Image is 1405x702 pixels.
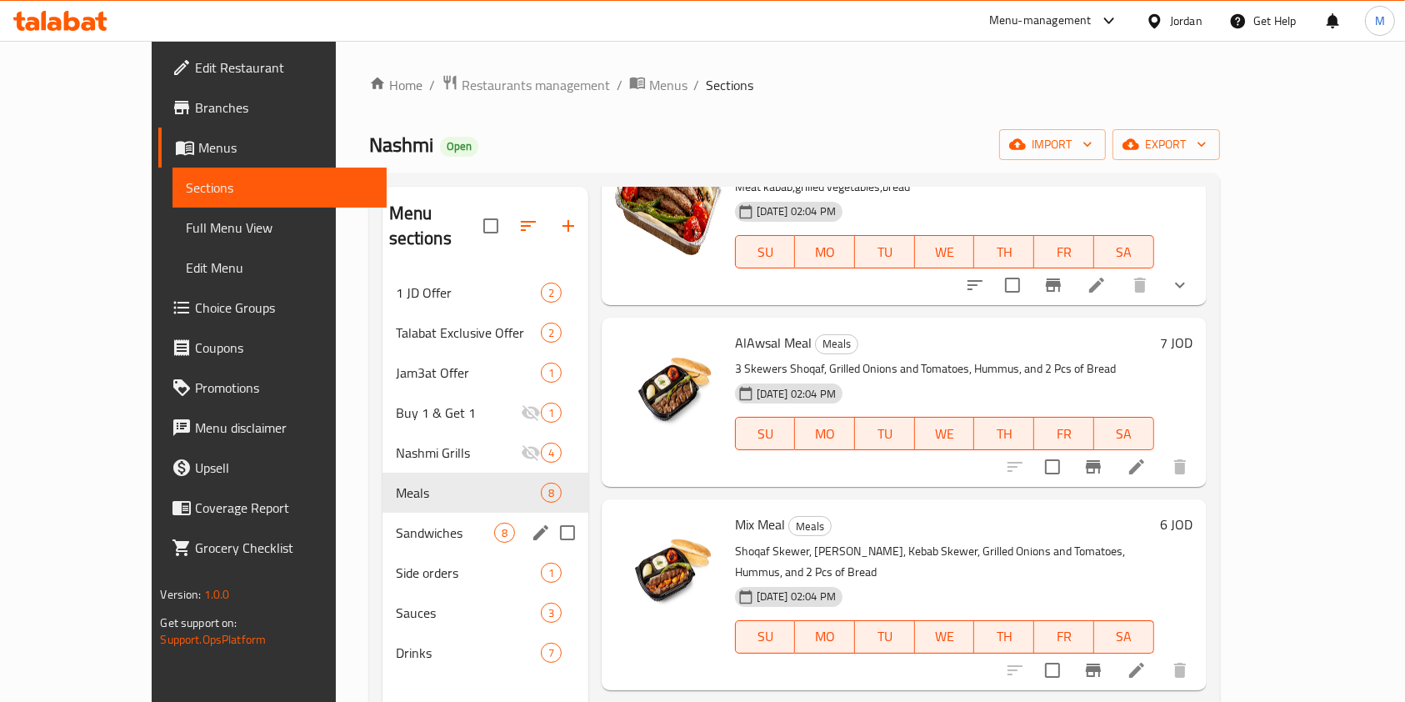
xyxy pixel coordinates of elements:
[542,445,561,461] span: 4
[396,443,521,463] div: Nashmi Grills
[495,525,514,541] span: 8
[1034,235,1094,268] button: FR
[158,88,387,128] a: Branches
[542,605,561,621] span: 3
[382,513,588,553] div: Sandwiches8edit
[1073,650,1113,690] button: Branch-specific-item
[629,74,687,96] a: Menus
[1160,265,1200,305] button: show more
[541,483,562,503] div: items
[440,137,478,157] div: Open
[172,168,387,208] a: Sections
[862,422,908,446] span: TU
[742,422,789,446] span: SU
[735,177,1154,198] p: Meat kabab,grilled vegetables,bread
[1375,12,1385,30] span: M
[369,74,1220,96] nav: breadcrumb
[802,624,848,649] span: MO
[521,443,541,463] svg: Inactive section
[735,359,1154,379] p: 3 Skewers Shoqaf, Grilled Onions and Tomatoes, Hummus, and 2 Pcs of Bread
[382,353,588,393] div: Jam3at Offer1
[541,403,562,423] div: items
[542,645,561,661] span: 7
[442,74,610,96] a: Restaurants management
[396,323,541,343] span: Talabat Exclusive Offer
[1126,134,1207,155] span: export
[396,523,494,543] span: Sandwiches
[1094,620,1154,654] button: SA
[542,485,561,501] span: 8
[922,624,968,649] span: WE
[541,643,562,663] div: items
[922,422,968,446] span: WE
[172,208,387,248] a: Full Menu View
[542,405,561,421] span: 1
[158,408,387,448] a: Menu disclaimer
[1127,660,1147,680] a: Edit menu item
[981,624,1027,649] span: TH
[1127,457,1147,477] a: Edit menu item
[158,368,387,408] a: Promotions
[160,629,266,650] a: Support.OpsPlatform
[195,298,373,318] span: Choice Groups
[382,266,588,679] nav: Menu sections
[541,363,562,383] div: items
[382,313,588,353] div: Talabat Exclusive Offer2
[158,128,387,168] a: Menus
[735,235,796,268] button: SU
[742,240,789,264] span: SU
[922,240,968,264] span: WE
[158,528,387,568] a: Grocery Checklist
[396,403,521,423] span: Buy 1 & Get 1
[195,498,373,518] span: Coverage Report
[955,265,995,305] button: sort-choices
[1041,624,1087,649] span: FR
[649,75,687,95] span: Menus
[795,417,855,450] button: MO
[396,563,541,583] span: Side orders
[396,283,541,303] span: 1 JD Offer
[617,75,622,95] li: /
[160,612,237,634] span: Get support on:
[396,483,541,503] span: Meals
[999,129,1106,160] button: import
[974,620,1034,654] button: TH
[1041,422,1087,446] span: FR
[1034,620,1094,654] button: FR
[508,206,548,246] span: Sort sections
[1041,240,1087,264] span: FR
[1012,134,1092,155] span: import
[615,513,722,619] img: Mix Meal
[795,235,855,268] button: MO
[542,325,561,341] span: 2
[429,75,435,95] li: /
[382,593,588,633] div: Sauces3
[789,517,831,536] span: Meals
[541,323,562,343] div: items
[1035,653,1070,688] span: Select to update
[974,417,1034,450] button: TH
[158,48,387,88] a: Edit Restaurant
[915,620,975,654] button: WE
[186,258,373,278] span: Edit Menu
[802,422,848,446] span: MO
[195,98,373,118] span: Branches
[855,417,915,450] button: TU
[1087,275,1107,295] a: Edit menu item
[198,138,373,158] span: Menus
[158,448,387,488] a: Upsell
[172,248,387,288] a: Edit Menu
[195,58,373,78] span: Edit Restaurant
[541,603,562,623] div: items
[735,541,1154,583] p: Shoqaf Skewer, [PERSON_NAME], Kebab Skewer, Grilled Onions and Tomatoes, Hummus, and 2 Pcs of Bread
[396,603,541,623] span: Sauces
[981,422,1027,446] span: TH
[369,75,422,95] a: Home
[541,283,562,303] div: items
[186,178,373,198] span: Sections
[735,417,796,450] button: SU
[1035,449,1070,484] span: Select to update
